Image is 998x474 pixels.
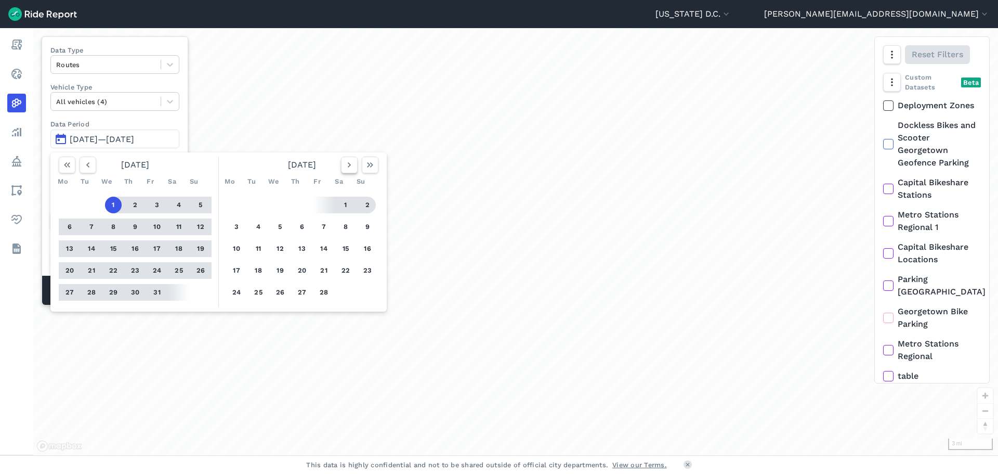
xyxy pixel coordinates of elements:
button: 28 [316,284,332,301]
button: 5 [272,219,288,235]
button: 1 [105,197,122,213]
button: 13 [294,240,310,257]
button: 18 [170,240,187,257]
div: Th [287,173,304,190]
a: Datasets [7,239,26,258]
button: 16 [127,240,143,257]
button: [DATE]—[DATE] [50,130,179,148]
button: 20 [61,262,78,279]
button: 20 [294,262,310,279]
div: Custom Datasets [883,72,981,92]
div: [DATE] [221,157,383,173]
button: Reset Filters [905,45,970,64]
button: 3 [149,197,165,213]
button: 16 [359,240,376,257]
button: 22 [105,262,122,279]
button: 10 [228,240,245,257]
label: Dockless Bikes and Scooter Georgetown Geofence Parking [883,119,981,169]
button: 9 [359,219,376,235]
a: Heatmaps [7,94,26,112]
div: Mo [55,173,71,190]
label: Deployment Zones [883,99,981,112]
button: 5 [192,197,209,213]
button: 24 [228,284,245,301]
button: 26 [192,262,209,279]
a: Areas [7,181,26,200]
button: [PERSON_NAME][EMAIL_ADDRESS][DOMAIN_NAME] [764,8,990,20]
div: Matched Trips [42,276,188,305]
button: 21 [83,262,100,279]
button: 17 [149,240,165,257]
div: Fr [309,173,325,190]
button: 15 [105,240,122,257]
label: Capital Bikeshare Stations [883,176,981,201]
label: Data Type [50,45,179,55]
button: 3 [228,219,245,235]
button: 19 [272,262,288,279]
a: Realtime [7,65,26,83]
button: 7 [83,219,100,235]
label: Parking [GEOGRAPHIC_DATA] [883,273,981,298]
button: 2 [127,197,143,213]
label: Capital Bikeshare Locations [883,241,981,266]
button: 6 [294,219,310,235]
button: 13 [61,240,78,257]
label: Metro Stations Regional [883,338,981,363]
button: 18 [250,262,267,279]
button: 2 [359,197,376,213]
button: 4 [250,219,267,235]
button: 10 [149,219,165,235]
button: 11 [250,240,267,257]
button: 28 [83,284,100,301]
button: 25 [250,284,267,301]
button: [US_STATE] D.C. [655,8,731,20]
button: 8 [337,219,354,235]
button: 24 [149,262,165,279]
button: 22 [337,262,354,279]
button: 6 [61,219,78,235]
button: 12 [272,240,288,257]
button: 21 [316,262,332,279]
div: Th [120,173,137,190]
button: 29 [105,284,122,301]
button: 30 [127,284,143,301]
button: 12 [192,219,209,235]
a: Health [7,210,26,229]
label: Georgetown Bike Parking [883,305,981,330]
label: Metro Stations Regional 1 [883,209,981,234]
label: Vehicle Type [50,82,179,92]
div: We [265,173,282,190]
button: 15 [337,240,354,257]
button: 17 [228,262,245,279]
label: Data Period [50,119,179,129]
div: Beta [961,78,981,87]
div: [DATE] [55,157,216,173]
div: Su [352,173,369,190]
button: 7 [316,219,332,235]
a: Policy [7,152,26,171]
span: Reset Filters [912,48,963,61]
button: 23 [359,262,376,279]
div: Su [186,173,202,190]
div: We [98,173,115,190]
label: table [883,370,981,382]
button: 27 [294,284,310,301]
a: Analyze [7,123,26,142]
button: 9 [127,219,143,235]
div: Sa [164,173,180,190]
div: Mo [221,173,238,190]
a: View our Terms. [612,460,667,470]
button: 25 [170,262,187,279]
span: [DATE]—[DATE] [70,134,134,144]
div: loading [33,28,998,455]
button: 11 [170,219,187,235]
div: Tu [243,173,260,190]
button: 8 [105,219,122,235]
div: Tu [76,173,93,190]
div: Sa [331,173,347,190]
img: Ride Report [8,7,77,21]
button: 14 [83,240,100,257]
div: Fr [142,173,159,190]
button: 4 [170,197,187,213]
button: 26 [272,284,288,301]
